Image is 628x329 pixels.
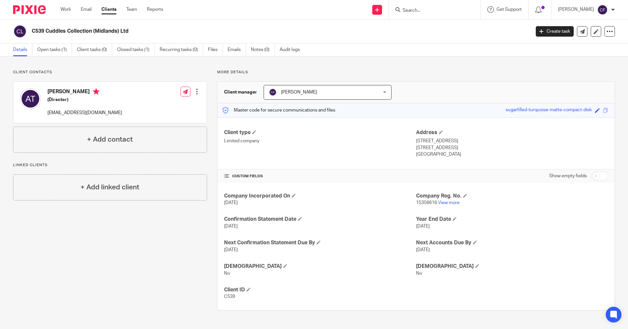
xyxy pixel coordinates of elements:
[13,43,32,56] a: Details
[224,138,416,144] p: Limited company
[224,193,416,199] h4: Company Incorporated On
[77,43,112,56] a: Client tasks (0)
[224,271,230,276] span: No
[224,294,235,299] span: C539
[416,216,608,223] h4: Year End Date
[416,239,608,246] h4: Next Accounts Due By
[416,193,608,199] h4: Company Reg. No.
[20,88,41,109] img: svg%3E
[416,145,608,151] p: [STREET_ADDRESS]
[13,70,207,75] p: Client contacts
[224,200,238,205] span: [DATE]
[224,216,416,223] h4: Confirmation Statement Date
[224,224,238,229] span: [DATE]
[101,6,116,13] a: Clients
[269,88,277,96] img: svg%3E
[208,43,223,56] a: Files
[416,200,437,205] span: 15356616
[61,6,71,13] a: Work
[47,96,122,103] h5: (Director)
[147,6,163,13] a: Reports
[497,7,522,12] span: Get Support
[224,174,416,179] h4: CUSTOM FIELDS
[416,271,422,276] span: No
[597,5,608,15] img: svg%3E
[47,110,122,116] p: [EMAIL_ADDRESS][DOMAIN_NAME]
[13,5,46,14] img: Pixie
[549,173,587,179] label: Show empty fields
[251,43,275,56] a: Notes (0)
[281,90,317,95] span: [PERSON_NAME]
[506,107,592,114] div: sugarfilled-turquoise-matte-compact-disk
[228,43,246,56] a: Emails
[224,239,416,246] h4: Next Confirmation Statement Due By
[416,129,608,136] h4: Address
[87,134,133,145] h4: + Add contact
[416,151,608,158] p: [GEOGRAPHIC_DATA]
[558,6,594,13] p: [PERSON_NAME]
[416,263,608,270] h4: [DEMOGRAPHIC_DATA]
[224,89,257,95] h3: Client manager
[416,248,430,252] span: [DATE]
[416,138,608,144] p: [STREET_ADDRESS]
[222,107,335,113] p: Master code for secure communications and files
[81,6,92,13] a: Email
[416,224,430,229] span: [DATE]
[438,200,460,205] a: View more
[117,43,155,56] a: Closed tasks (1)
[224,263,416,270] h4: [DEMOGRAPHIC_DATA]
[13,25,27,38] img: svg%3E
[217,70,615,75] p: More details
[37,43,72,56] a: Open tasks (1)
[280,43,305,56] a: Audit logs
[224,129,416,136] h4: Client type
[32,28,427,35] h2: C539 Cuddles Collection (Midlands) Ltd
[126,6,137,13] a: Team
[536,26,574,37] a: Create task
[224,248,238,252] span: [DATE]
[160,43,203,56] a: Recurring tasks (0)
[47,88,122,96] h4: [PERSON_NAME]
[80,182,139,192] h4: + Add linked client
[13,163,207,168] p: Linked clients
[224,286,416,293] h4: Client ID
[402,8,461,14] input: Search
[93,88,99,95] i: Primary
